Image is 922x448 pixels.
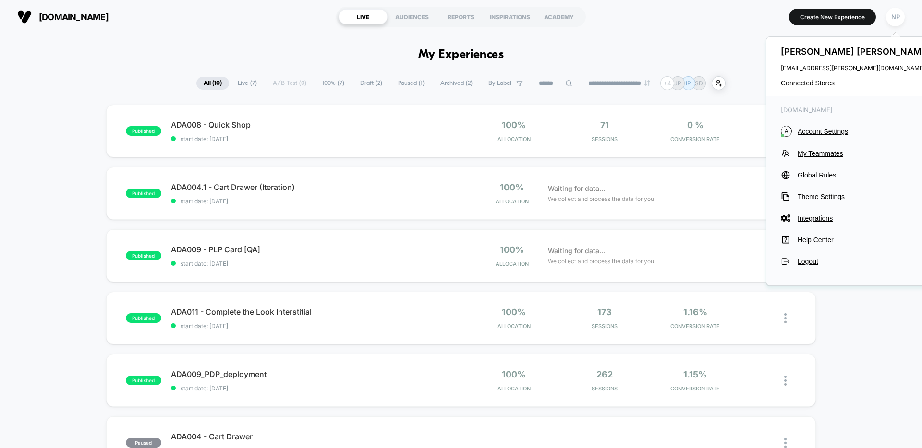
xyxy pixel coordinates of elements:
span: published [126,189,161,198]
span: start date: [DATE] [171,385,461,392]
span: All ( 10 ) [196,77,229,90]
span: published [126,313,161,323]
span: Sessions [562,136,648,142]
img: close [784,438,787,448]
span: ADA008 - Quick Shop [171,120,461,130]
span: 100% [500,182,524,192]
span: Allocation [497,323,531,330]
span: 100% [502,120,526,130]
button: NP [883,7,908,27]
div: ACADEMY [534,9,583,24]
span: ADA009 - PLP Card [QA] [171,245,461,254]
span: Paused ( 1 ) [391,77,432,90]
span: published [126,376,161,385]
img: Visually logo [17,10,32,24]
span: start date: [DATE] [171,322,461,330]
span: We collect and process the data for you [548,194,654,203]
span: Draft ( 2 ) [353,77,389,90]
div: NP [886,8,905,26]
span: start date: [DATE] [171,260,461,267]
span: 71 [600,120,609,130]
span: Waiting for data... [548,246,605,256]
span: [DOMAIN_NAME] [39,12,109,22]
span: 100% ( 7 ) [315,77,352,90]
button: Create New Experience [789,9,876,25]
p: IP [686,80,691,87]
span: Allocation [496,260,529,267]
span: CONVERSION RATE [652,385,738,392]
span: Waiting for data... [548,183,605,194]
span: ADA011 - Complete the Look Interstitial [171,307,461,317]
span: We collect and process the data for you [548,257,654,266]
span: CONVERSION RATE [652,136,738,142]
span: Allocation [497,136,531,142]
span: 262 [596,369,613,379]
span: Allocation [496,198,529,205]
span: Live ( 7 ) [230,77,264,90]
div: REPORTS [437,9,485,24]
span: published [126,126,161,136]
span: CONVERSION RATE [652,323,738,330]
p: JP [674,80,681,87]
button: [DOMAIN_NAME] [14,9,111,24]
div: + 4 [660,76,674,90]
span: 100% [502,369,526,379]
span: Archived ( 2 ) [433,77,480,90]
span: ADA004 - Cart Drawer [171,432,461,441]
span: Allocation [497,385,531,392]
span: start date: [DATE] [171,198,461,205]
span: paused [126,438,161,448]
span: ADA009_PDP_deployment [171,369,461,379]
img: close [784,376,787,386]
span: published [126,251,161,260]
span: Sessions [562,323,648,330]
img: close [784,313,787,323]
i: A [781,126,792,137]
span: 100% [502,307,526,317]
span: start date: [DATE] [171,135,461,142]
span: 100% [500,245,524,255]
span: 1.15% [683,369,707,379]
span: 1.16% [683,307,707,317]
img: end [644,80,650,86]
span: ADA004.1 - Cart Drawer (Iteration) [171,182,461,192]
span: Sessions [562,385,648,392]
span: 173 [597,307,612,317]
span: By Label [488,80,511,87]
h1: My Experiences [418,48,504,62]
div: LIVE [339,9,388,24]
div: INSPIRATIONS [485,9,534,24]
span: 0 % [687,120,704,130]
p: SD [695,80,703,87]
div: AUDIENCES [388,9,437,24]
